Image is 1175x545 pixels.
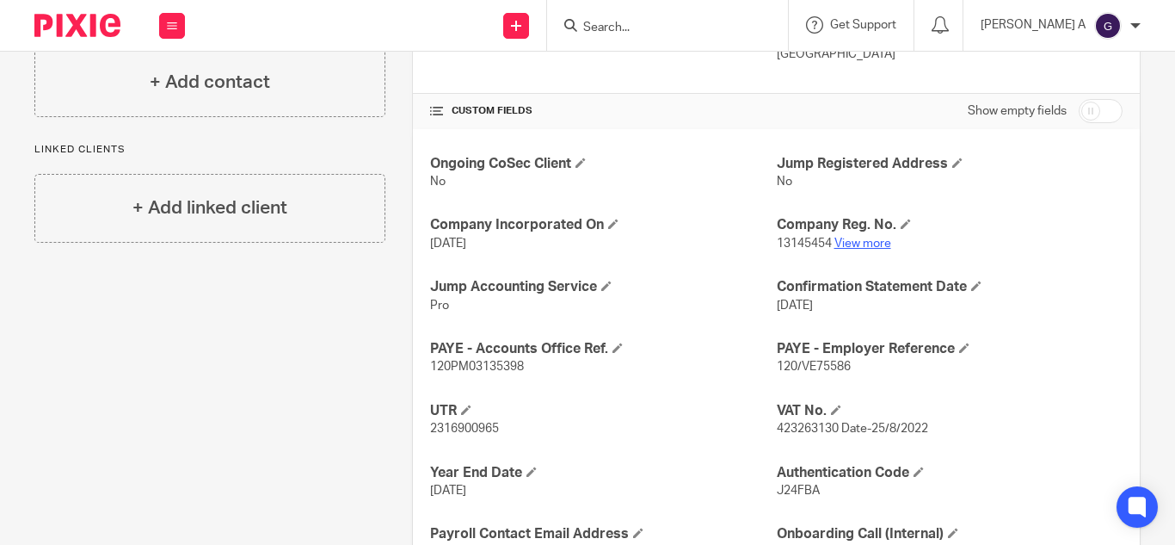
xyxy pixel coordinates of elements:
span: Pro [430,300,449,312]
span: 120PM03135398 [430,361,524,373]
span: 13145454 [777,238,832,250]
h4: Company Incorporated On [430,216,776,234]
h4: UTR [430,402,776,420]
p: Linked clients [34,143,385,157]
h4: Jump Accounting Service [430,278,776,296]
h4: Payroll Contact Email Address [430,525,776,543]
h4: Onboarding Call (Internal) [777,525,1123,543]
img: Pixie [34,14,120,37]
h4: CUSTOM FIELDS [430,104,776,118]
h4: Ongoing CoSec Client [430,155,776,173]
h4: VAT No. [777,402,1123,420]
span: 2316900965 [430,423,499,435]
input: Search [581,21,736,36]
h4: Jump Registered Address [777,155,1123,173]
h4: PAYE - Accounts Office Ref. [430,340,776,358]
span: No [430,176,446,188]
span: [DATE] [430,238,466,250]
h4: Year End Date [430,464,776,482]
h4: Company Reg. No. [777,216,1123,234]
h4: PAYE - Employer Reference [777,340,1123,358]
span: 423263130 Date-25/8/2022 [777,423,928,435]
span: [DATE] [777,300,813,312]
img: svg%3E [1094,12,1122,40]
span: Get Support [830,19,896,31]
span: 120/VE75586 [777,361,851,373]
p: [PERSON_NAME] A [981,16,1086,34]
span: J24FBA [777,485,820,497]
h4: Authentication Code [777,464,1123,482]
h4: + Add contact [150,69,270,96]
span: No [777,176,792,188]
p: [GEOGRAPHIC_DATA] [777,46,1123,63]
h4: + Add linked client [132,195,287,221]
label: Show empty fields [968,102,1067,120]
h4: Confirmation Statement Date [777,278,1123,296]
span: [DATE] [430,485,466,497]
a: View more [834,238,891,250]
